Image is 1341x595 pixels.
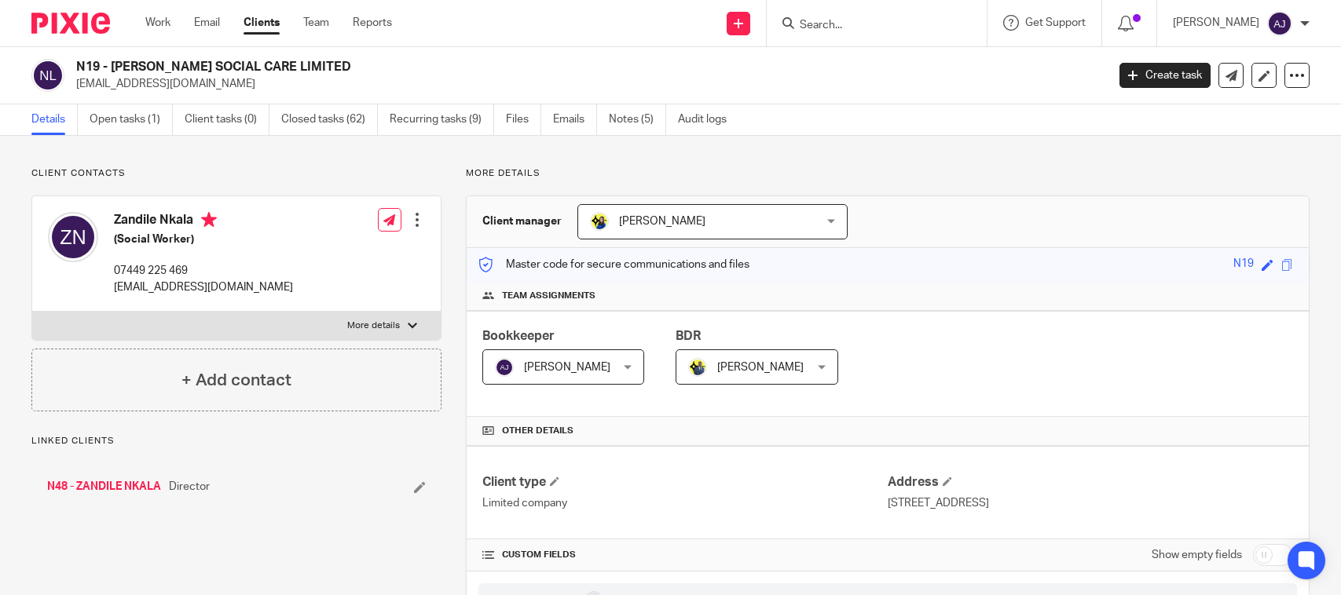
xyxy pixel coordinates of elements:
p: Limited company [482,495,888,511]
h4: Address [888,474,1293,491]
a: Client tasks (0) [185,104,269,135]
h5: (Social Worker) [114,232,293,247]
p: Linked clients [31,435,442,447]
img: Bobo-Starbridge%201.jpg [590,212,609,231]
img: Dennis-Starbridge.jpg [688,358,707,377]
span: [PERSON_NAME] [619,216,705,227]
h4: Zandile Nkala [114,212,293,232]
span: Bookkeeper [482,330,555,342]
i: Primary [201,212,217,228]
a: Team [303,15,329,31]
h4: CUSTOM FIELDS [482,549,888,561]
a: Files [506,104,541,135]
span: [PERSON_NAME] [524,362,610,373]
a: Email [194,15,220,31]
h4: + Add contact [181,368,291,392]
a: Notes (5) [609,104,666,135]
a: Reports [353,15,392,31]
h4: Client type [482,474,888,491]
p: [EMAIL_ADDRESS][DOMAIN_NAME] [76,76,1096,92]
a: Emails [553,104,597,135]
p: Master code for secure communications and files [478,257,749,272]
p: More details [466,167,1310,180]
span: [PERSON_NAME] [717,362,804,373]
label: Show empty fields [1152,547,1242,563]
img: svg%3E [48,212,98,262]
span: BDR [676,330,701,342]
a: Audit logs [678,104,738,135]
span: Other details [502,425,573,437]
a: Closed tasks (62) [281,104,378,135]
h3: Client manager [482,214,562,229]
p: [EMAIL_ADDRESS][DOMAIN_NAME] [114,279,293,295]
a: Clients [244,15,280,31]
img: svg%3E [31,59,64,92]
a: Work [145,15,170,31]
span: Get Support [1025,17,1086,28]
input: Search [798,19,940,33]
p: More details [347,319,400,332]
img: Pixie [31,13,110,34]
a: N48 - ZANDILE NKALA [47,479,161,495]
p: [STREET_ADDRESS] [888,495,1293,511]
img: svg%3E [495,358,514,377]
h2: N19 - [PERSON_NAME] SOCIAL CARE LIMITED [76,59,892,75]
a: Recurring tasks (9) [390,104,494,135]
img: svg%3E [1267,11,1292,36]
span: Team assignments [502,290,595,302]
a: Open tasks (1) [90,104,173,135]
span: Director [169,479,210,495]
div: N19 [1233,256,1254,274]
p: Client contacts [31,167,442,180]
p: [PERSON_NAME] [1173,15,1259,31]
p: 07449 225 469 [114,263,293,279]
a: Create task [1119,63,1211,88]
a: Details [31,104,78,135]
